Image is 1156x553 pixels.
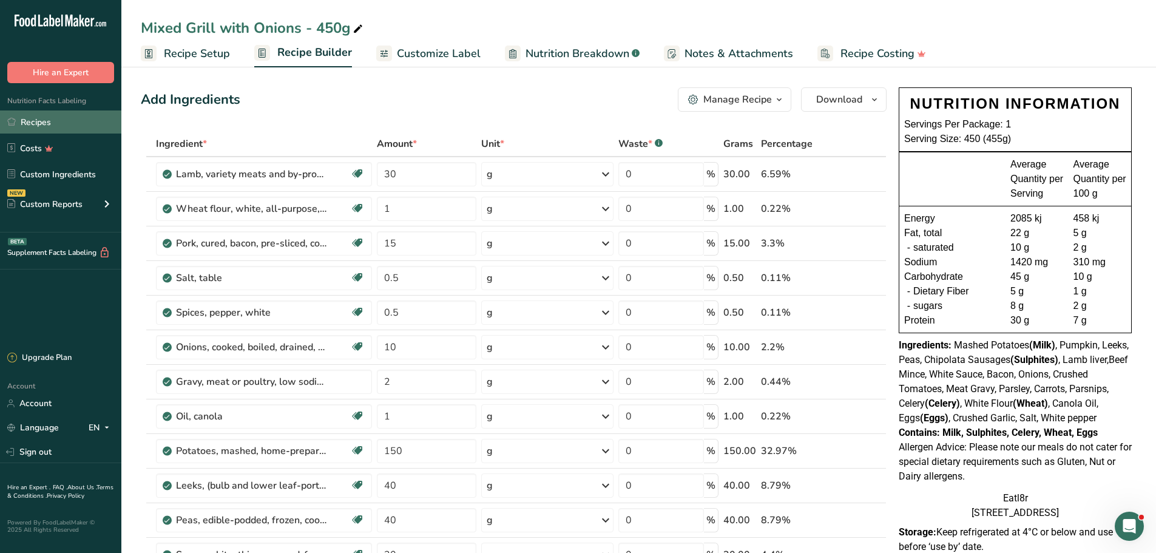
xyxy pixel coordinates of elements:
span: Dietary Fiber [913,284,969,299]
b: (Milk) [1029,339,1055,351]
span: Fat, total [904,226,942,240]
div: 22 g [1010,226,1064,240]
div: Onions, cooked, boiled, drained, without salt [176,340,328,355]
div: 30 g [1010,313,1064,328]
span: Energy [904,211,935,226]
div: 40.00 [723,513,756,528]
div: 2085 kj [1010,211,1064,226]
div: NUTRITION INFORMATION [904,93,1126,115]
b: (Celery) [925,398,960,409]
a: FAQ . [53,483,67,492]
span: Unit [481,137,504,151]
div: 2 g [1073,299,1127,313]
div: g [487,444,493,458]
div: Average Quantity per 100 g [1073,157,1127,201]
div: 6.59% [761,167,829,182]
div: Contains: Milk, Sulphites, Celery, Wheat, Eggs [899,426,1132,440]
button: Manage Recipe [678,87,791,112]
a: Notes & Attachments [664,40,793,67]
div: 8 g [1010,299,1064,313]
div: Average Quantity per Serving [1010,157,1064,201]
div: 40.00 [723,478,756,493]
span: Amount [377,137,417,151]
b: (Wheat) [1013,398,1048,409]
strong: Storage: [899,526,936,538]
div: 2.2% [761,340,829,355]
div: 32.97% [761,444,829,458]
div: Waste [618,137,663,151]
div: 15.00 [723,236,756,251]
div: Peas, edible-podded, frozen, cooked, boiled, drained, with salt [176,513,328,528]
div: Salt, table [176,271,328,285]
button: Download [801,87,887,112]
div: g [487,409,493,424]
span: Recipe Builder [277,44,352,61]
div: 0.50 [723,305,756,320]
div: EN [89,421,114,435]
a: Recipe Setup [141,40,230,67]
div: 3.3% [761,236,829,251]
a: About Us . [67,483,96,492]
div: - [904,240,913,255]
div: Custom Reports [7,198,83,211]
span: Download [816,92,862,107]
div: g [487,375,493,389]
div: 0.22% [761,409,829,424]
div: g [487,271,493,285]
div: 10 g [1073,270,1127,284]
div: g [487,305,493,320]
div: 8.79% [761,513,829,528]
div: 30.00 [723,167,756,182]
span: Sodium [904,255,937,270]
a: Recipe Costing [817,40,926,67]
span: Recipe Costing [840,46,914,62]
a: Nutrition Breakdown [505,40,640,67]
div: g [487,236,493,251]
div: Oil, canola [176,409,328,424]
div: Spices, pepper, white [176,305,328,320]
a: Privacy Policy [47,492,84,500]
div: 5 g [1073,226,1127,240]
a: Customize Label [376,40,481,67]
span: Carbohydrate [904,270,963,284]
div: Powered By FoodLabelMaker © 2025 All Rights Reserved [7,519,114,534]
div: Upgrade Plan [7,352,72,364]
div: g [487,340,493,355]
span: Allergen Advice: Please note our meals do not cater for special dietary requirements such as Glut... [899,441,1132,482]
div: Mixed Grill with Onions - 450g [141,17,365,39]
div: g [487,202,493,216]
div: 0.11% [761,305,829,320]
div: g [487,478,493,493]
div: 1 g [1073,284,1127,299]
div: 1.00 [723,202,756,216]
div: 45 g [1010,270,1064,284]
a: Language [7,417,59,438]
div: Pork, cured, bacon, pre-sliced, cooked, pan-fried [176,236,328,251]
div: 1.00 [723,409,756,424]
div: g [487,513,493,528]
span: Percentage [761,137,813,151]
div: Gravy, meat or poultry, low sodium, prepared [176,375,328,389]
button: Hire an Expert [7,62,114,83]
span: saturated [913,240,954,255]
div: - [904,299,913,313]
div: 310 mg [1073,255,1127,270]
div: 2 g [1073,240,1127,255]
div: Leeks, (bulb and lower leaf-portion), cooked, boiled, drained, without salt [176,478,328,493]
div: Add Ingredients [141,90,240,110]
div: 10.00 [723,340,756,355]
span: Recipe Setup [164,46,230,62]
b: (Eggs) [920,412,948,424]
div: Manage Recipe [703,92,772,107]
div: 0.22% [761,202,829,216]
div: Servings Per Package: 1 [904,117,1126,132]
a: Terms & Conditions . [7,483,113,500]
a: Hire an Expert . [7,483,50,492]
div: Eatl8r [STREET_ADDRESS] [899,491,1132,520]
div: Wheat flour, white, all-purpose, unenriched [176,202,328,216]
div: 150.00 [723,444,756,458]
div: Lamb, variety meats and by-products, liver, cooked, pan-fried [176,167,328,182]
div: Potatoes, mashed, home-prepared, whole milk and butter added [176,444,328,458]
div: 458 kj [1073,211,1127,226]
span: sugars [913,299,942,313]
